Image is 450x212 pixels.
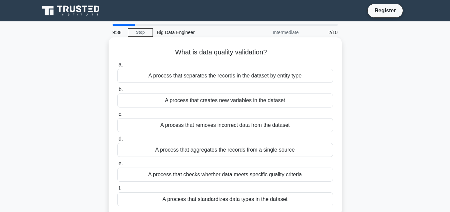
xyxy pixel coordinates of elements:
[117,192,333,206] div: A process that standardizes data types in the dataset
[303,26,342,39] div: 2/10
[119,161,123,166] span: e.
[119,86,123,92] span: b.
[119,62,123,67] span: a.
[153,26,244,39] div: Big Data Engineer
[117,69,333,83] div: A process that separates the records in the dataset by entity type
[119,136,123,142] span: d.
[117,168,333,182] div: A process that checks whether data meets specific quality criteria
[119,111,123,117] span: c.
[109,26,128,39] div: 9:38
[119,185,122,191] span: f.
[117,143,333,157] div: A process that aggregates the records from a single source
[117,118,333,132] div: A process that removes incorrect data from the dataset
[117,48,334,57] h5: What is data quality validation?
[117,93,333,108] div: A process that creates new variables in the dataset
[128,28,153,37] a: Stop
[370,6,400,15] a: Register
[244,26,303,39] div: Intermediate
